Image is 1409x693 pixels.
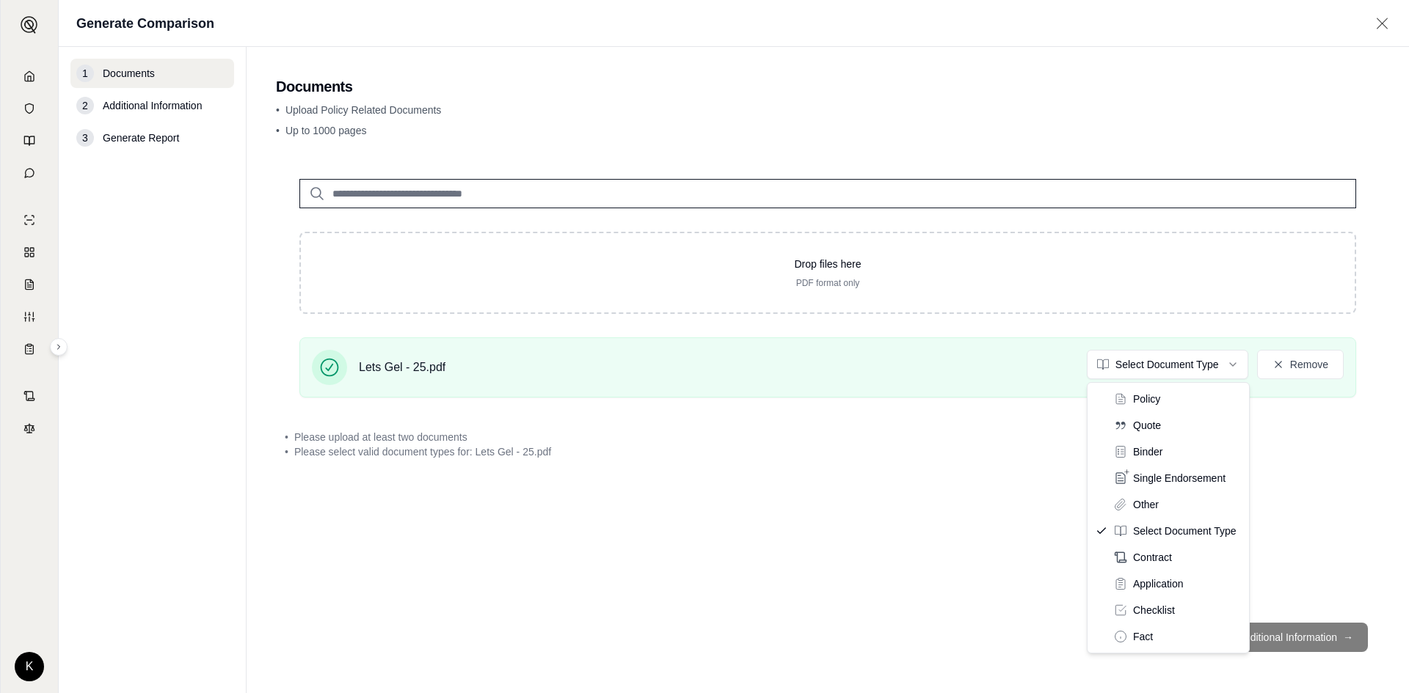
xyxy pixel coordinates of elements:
span: Select Document Type [1133,524,1237,538]
span: Application [1133,576,1184,591]
span: Single Endorsement [1133,471,1226,485]
span: Fact [1133,629,1153,644]
span: Checklist [1133,603,1175,617]
span: Contract [1133,550,1172,565]
span: Policy [1133,392,1160,406]
span: Binder [1133,444,1162,459]
span: Quote [1133,418,1161,433]
span: Other [1133,497,1159,512]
